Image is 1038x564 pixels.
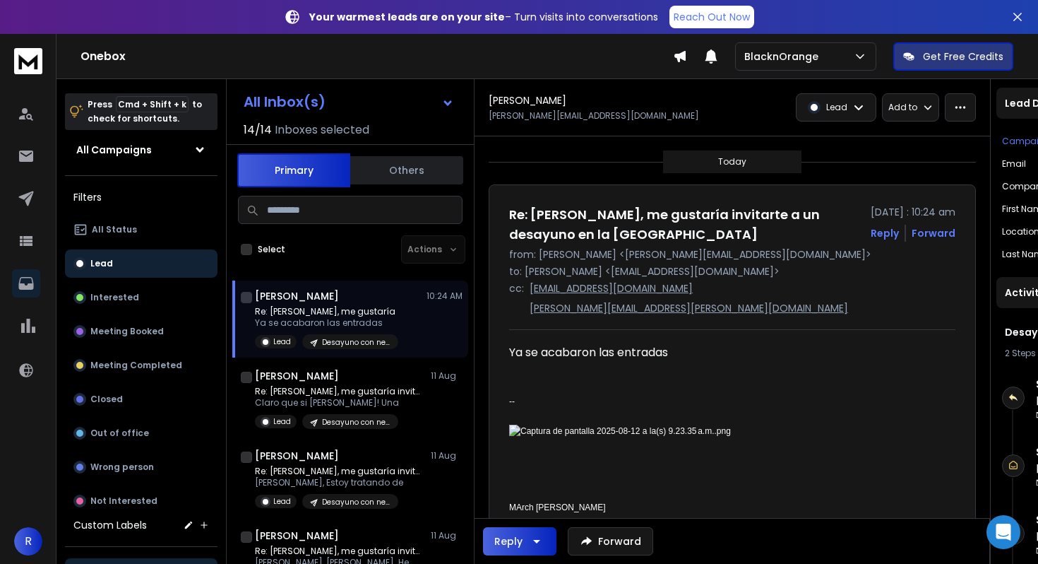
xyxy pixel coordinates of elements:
[509,425,921,437] img: Captura de pantalla 2025-08-12 a la(s) 9.23.35 a.m..png
[65,283,217,312] button: Interested
[744,49,824,64] p: BlacknOrange
[1005,347,1036,359] span: 2 Steps
[509,281,524,315] p: cc:
[116,96,189,112] span: Cmd + Shift + k
[923,49,1003,64] p: Get Free Credits
[322,337,390,348] p: Desayuno con neivor
[65,351,217,380] button: Meeting Completed
[509,395,921,408] div: --
[255,546,424,557] p: Re: [PERSON_NAME], me gustaría invitarte
[322,497,390,507] p: Desayuno con neivor
[65,187,217,207] h3: Filters
[718,156,746,168] p: Today
[273,416,291,427] p: Lead
[65,453,217,481] button: Wrong person
[76,143,152,157] h1: All Campaigns
[871,226,899,240] button: Reply
[350,155,463,186] button: Others
[530,301,848,315] p: [PERSON_NAME][EMAIL_ADDRESS][PERSON_NAME][DOMAIN_NAME]
[1002,158,1026,170] p: Email
[483,527,556,556] button: Reply
[309,10,658,24] p: – Turn visits into conversations
[431,370,463,382] p: 11 Aug
[90,462,154,473] p: Wrong person
[14,527,42,556] button: R
[255,289,339,303] h1: [PERSON_NAME]
[88,98,202,126] p: Press to check for shortcuts.
[509,205,862,245] h1: Re: [PERSON_NAME], me gustaría invitarte a un desayuno en la [GEOGRAPHIC_DATA]
[92,224,137,235] p: All Status
[65,216,217,244] button: All Status
[255,369,339,383] h1: [PERSON_NAME]
[65,385,217,413] button: Closed
[90,428,149,439] p: Out of office
[309,10,505,24] strong: Your warmest leads are on your site
[232,88,465,116] button: All Inbox(s)
[255,477,424,488] p: [PERSON_NAME], Estoy tratando de
[871,205,955,219] p: [DATE] : 10:24 am
[255,466,424,477] p: Re: [PERSON_NAME], me gustaría invitarte
[90,292,139,303] p: Interested
[255,529,339,543] h1: [PERSON_NAME]
[888,102,917,113] p: Add to
[489,110,699,122] p: [PERSON_NAME][EMAIL_ADDRESS][DOMAIN_NAME]
[90,326,164,337] p: Meeting Booked
[65,249,217,278] button: Lead
[255,386,424,397] p: Re: [PERSON_NAME], me gustaría invitarte
[674,10,750,24] p: Reach Out Now
[509,264,955,278] p: to: [PERSON_NAME] <[EMAIL_ADDRESS][DOMAIN_NAME]>
[90,495,157,507] p: Not Interested
[530,281,693,295] p: [EMAIL_ADDRESS][DOMAIN_NAME]
[65,136,217,164] button: All Campaigns
[244,122,272,139] span: 14 / 14
[80,48,673,65] h1: Onebox
[258,244,285,255] label: Select
[255,397,424,409] p: Claro que si [PERSON_NAME]! Una
[90,258,113,269] p: Lead
[489,93,566,107] h1: [PERSON_NAME]
[90,394,123,405] p: Closed
[237,153,350,187] button: Primary
[893,42,1013,71] button: Get Free Credits
[255,317,398,329] p: Ya se acabaron las entradas
[912,226,955,240] div: Forward
[509,247,955,262] p: from: [PERSON_NAME] <[PERSON_NAME][EMAIL_ADDRESS][DOMAIN_NAME]>
[426,290,463,302] p: 10:24 AM
[826,102,847,113] p: Lead
[273,496,291,507] p: Lead
[244,95,326,109] h1: All Inbox(s)
[431,450,463,462] p: 11 Aug
[568,527,653,556] button: Forward
[65,419,217,447] button: Out of office
[273,336,291,347] p: Lead
[275,122,369,139] h3: Inboxes selected
[65,487,217,515] button: Not Interested
[494,534,523,548] div: Reply
[986,515,1020,549] div: Open Intercom Messenger
[14,48,42,74] img: logo
[255,306,398,317] p: Re: [PERSON_NAME], me gustaría
[255,449,339,463] h1: [PERSON_NAME]
[65,317,217,346] button: Meeting Booked
[322,417,390,428] p: Desayuno con neivor
[431,530,463,541] p: 11 Aug
[73,518,147,532] h3: Custom Labels
[669,6,754,28] a: Reach Out Now
[90,360,182,371] p: Meeting Completed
